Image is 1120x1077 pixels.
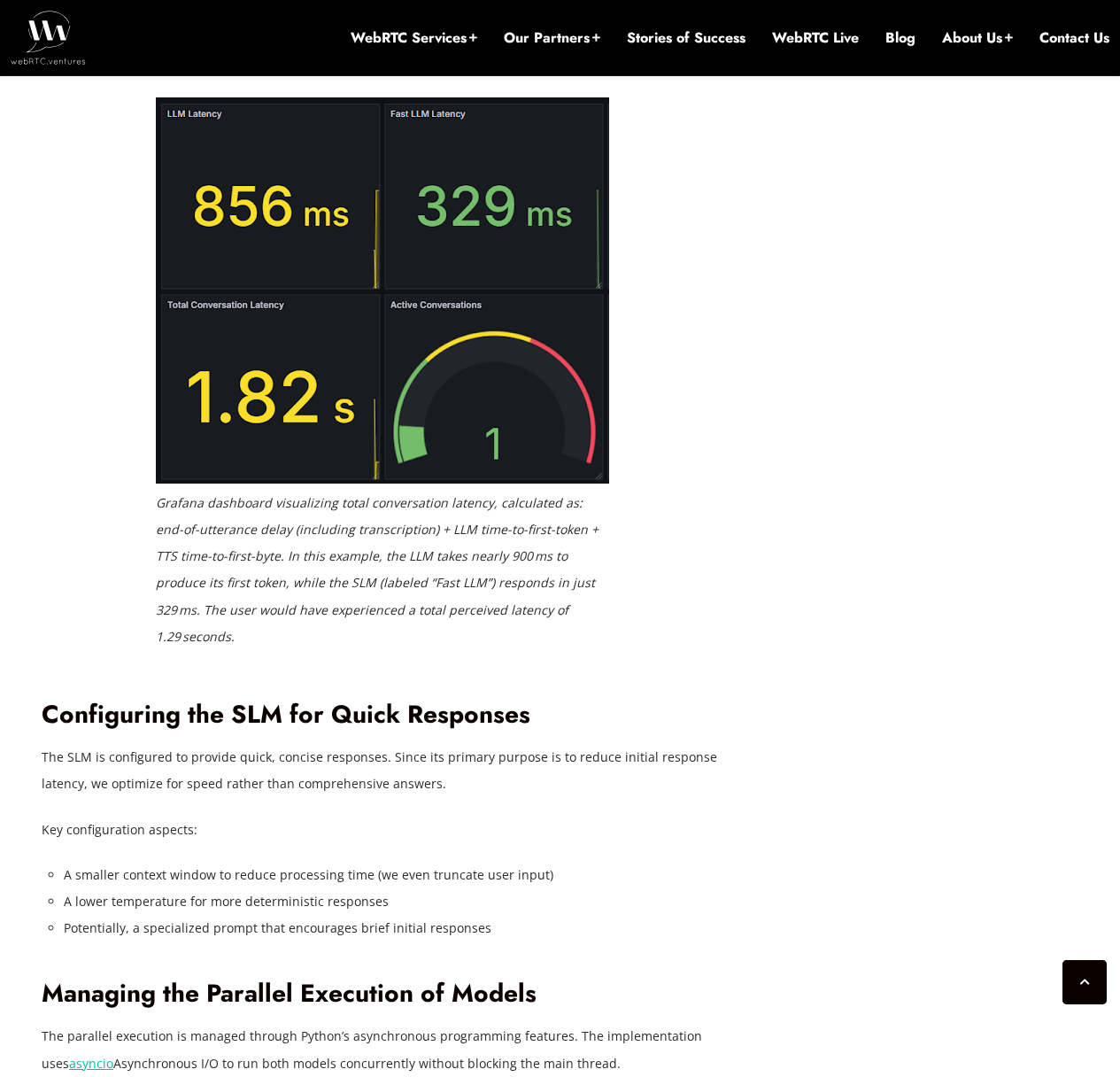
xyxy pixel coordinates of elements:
[351,28,477,48] a: WebRTC Services
[64,915,723,941] li: Potentially, a specialized prompt that encourages brief initial responses
[42,744,723,797] p: The SLM is configured to provide quick, concise responses. Since its primary purpose is to reduce...
[42,1023,723,1076] p: The parallel execution is managed through Python’s asynchronous programming features. The impleme...
[64,862,723,888] li: A smaller context window to reduce processing time (we even truncate user input)
[885,28,915,48] a: Blog
[11,11,86,64] img: WebRTC.ventures
[42,817,723,843] p: Key configuration aspects:
[627,28,745,48] a: Stories of Success
[772,28,859,48] a: WebRTC Live
[42,979,723,1010] h2: Managing the Parallel Execution of Models
[504,28,600,48] a: Our Partners
[1039,28,1109,48] a: Contact Us
[64,888,723,915] li: A lower temperature for more deterministic responses
[42,700,723,731] h2: Configuring the SLM for Quick Responses
[156,97,609,484] img: Grafana dashboard visualizing total conversation latency
[69,1055,113,1072] a: asyncio
[942,28,1013,48] a: About Us
[156,494,599,644] em: Grafana dashboard visualizing total conversation latency, calculated as: end-of-utterance delay (...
